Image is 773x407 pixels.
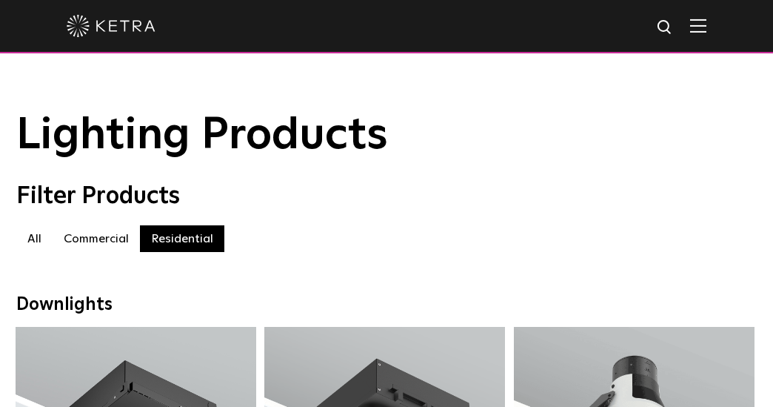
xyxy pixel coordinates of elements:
label: Commercial [53,225,140,252]
label: Residential [140,225,224,252]
span: Lighting Products [16,113,388,158]
label: All [16,225,53,252]
div: Filter Products [16,182,757,211]
img: ketra-logo-2019-white [67,15,155,37]
img: search icon [656,19,675,37]
div: Downlights [16,294,757,316]
img: Hamburger%20Nav.svg [690,19,706,33]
